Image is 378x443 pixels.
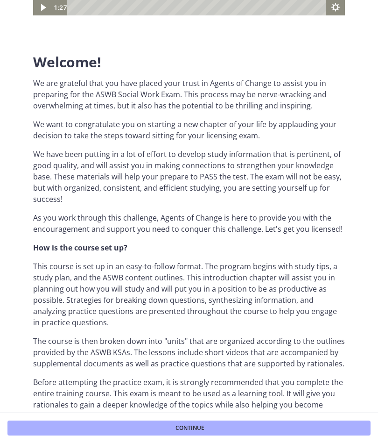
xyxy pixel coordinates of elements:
[33,336,345,369] p: The course is then broken down into "units" that are organized according to the outlines provided...
[7,421,371,436] button: Continue
[33,78,345,111] p: We are grateful that you have placed your trust in Agents of Change to assist you in preparing fo...
[41,160,289,176] div: Playbar
[33,377,345,422] p: Before attempting the practice exam, it is strongly recommended that you complete the entire trai...
[33,261,345,328] p: This course is set up in an easy-to-follow format. The program begins with study tips, a study pl...
[33,52,101,71] span: Welcome!
[33,212,345,235] p: As you work through this challenge, Agents of Change is here to provide you with the encouragemen...
[33,119,345,141] p: We want to congratulate you on starting a new chapter of your life by applauding your decision to...
[33,149,345,205] p: We have been putting in a lot of effort to develop study information that is pertinent, of good q...
[293,160,312,176] button: Show settings menu
[175,424,204,432] span: Continue
[33,243,127,253] strong: How is the course set up?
